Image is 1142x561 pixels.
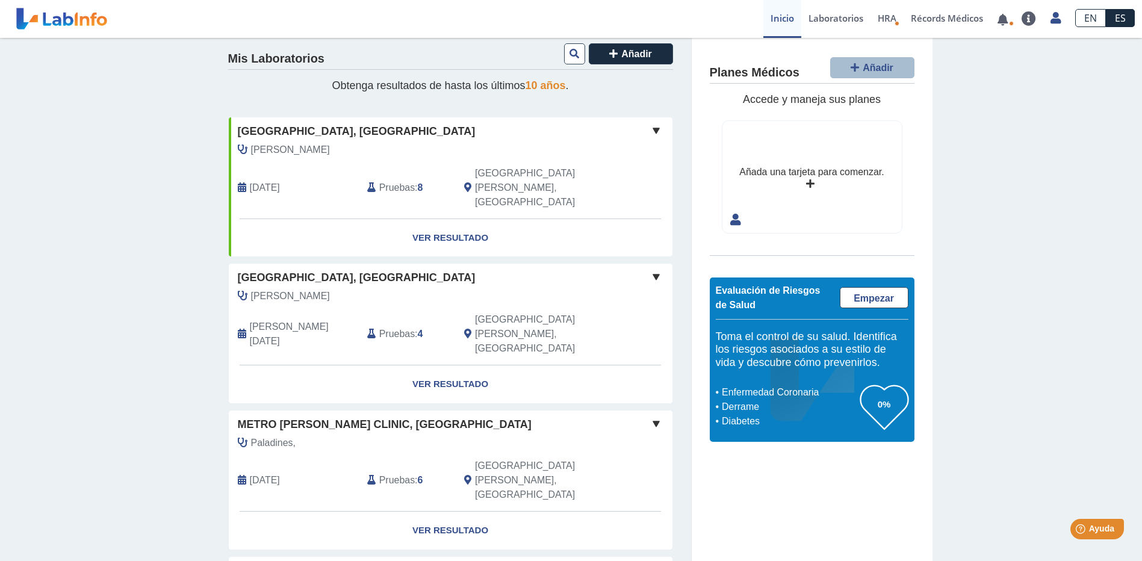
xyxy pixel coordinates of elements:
[830,57,914,78] button: Añadir
[238,270,476,286] span: [GEOGRAPHIC_DATA], [GEOGRAPHIC_DATA]
[250,181,280,195] span: 2025-10-01
[251,289,330,303] span: Paladines, Miguel
[418,182,423,193] b: 8
[621,49,652,59] span: Añadir
[251,436,296,450] span: Paladines,
[878,12,896,24] span: HRA
[379,327,415,341] span: Pruebas
[251,143,330,157] span: Paladines, Miguel
[475,459,608,502] span: San Juan, PR
[710,66,799,80] h4: Planes Médicos
[716,285,821,310] span: Evaluación de Riesgos de Salud
[379,473,415,488] span: Pruebas
[250,473,280,488] span: 2024-08-05
[739,165,884,179] div: Añada una tarjeta para comenzar.
[358,312,455,356] div: :
[860,397,908,412] h3: 0%
[719,400,860,414] li: Derrame
[743,93,881,105] span: Accede y maneja sus planes
[229,219,672,257] a: Ver Resultado
[228,52,324,66] h4: Mis Laboratorios
[719,385,860,400] li: Enfermedad Coronaria
[840,287,908,308] a: Empezar
[863,63,893,73] span: Añadir
[719,414,860,429] li: Diabetes
[1075,9,1106,27] a: EN
[1035,514,1129,548] iframe: Help widget launcher
[854,293,894,303] span: Empezar
[332,79,568,91] span: Obtenga resultados de hasta los últimos .
[229,365,672,403] a: Ver Resultado
[716,330,908,370] h5: Toma el control de su salud. Identifica los riesgos asociados a su estilo de vida y descubre cómo...
[475,312,608,356] span: San Juan, PR
[418,329,423,339] b: 4
[358,166,455,209] div: :
[238,123,476,140] span: [GEOGRAPHIC_DATA], [GEOGRAPHIC_DATA]
[229,512,672,550] a: Ver Resultado
[589,43,673,64] button: Añadir
[358,459,455,502] div: :
[238,417,532,433] span: Metro [PERSON_NAME] Clinic, [GEOGRAPHIC_DATA]
[1106,9,1135,27] a: ES
[250,320,358,349] span: 2025-01-03
[379,181,415,195] span: Pruebas
[526,79,566,91] span: 10 años
[418,475,423,485] b: 6
[475,166,608,209] span: San Juan, PR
